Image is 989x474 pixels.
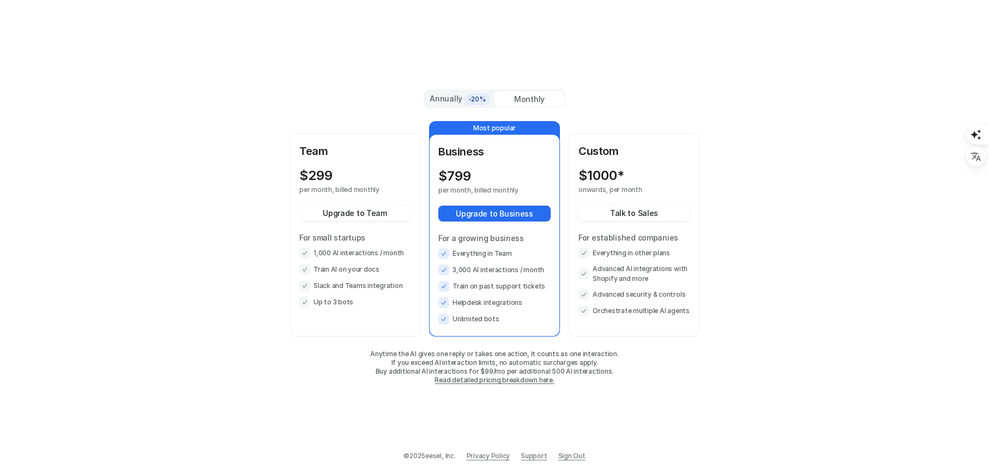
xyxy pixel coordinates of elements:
li: Everything in Team [438,248,551,259]
p: If you exceed AI interaction limits, no automatic surcharges apply. [290,358,699,367]
p: $ 799 [438,169,471,184]
li: Train on past support tickets [438,281,551,292]
div: Annually [429,93,490,105]
button: Upgrade to Team [299,205,411,221]
span: -20% [465,94,490,105]
li: 3,000 AI interactions / month [438,265,551,275]
p: For established companies [578,232,690,243]
p: Custom [578,143,690,159]
p: onwards, per month [578,185,670,194]
p: per month, billed monthly [299,185,391,194]
span: Support [521,451,547,461]
li: 1,000 AI interactions / month [299,248,411,259]
button: Upgrade to Business [438,206,551,221]
button: Talk to Sales [578,205,690,221]
li: Helpdesk integrations [438,297,551,308]
a: Read detailed pricing breakdown here. [435,376,554,384]
p: Team [299,143,411,159]
li: Everything in other plans [578,248,690,259]
a: Privacy Policy [467,451,510,461]
li: Up to 3 bots [299,297,411,308]
li: Advanced AI integrations with Shopify and more [578,264,690,284]
p: $ 1000* [578,168,624,183]
p: per month, billed monthly [438,186,531,195]
p: Buy additional AI interactions for $99/mo per additional 500 AI interactions. [290,367,699,376]
li: Orchestrate multiple AI agents [578,305,690,316]
li: Advanced security & controls [578,289,690,300]
li: Slack and Teams integration [299,280,411,291]
li: Train AI on your docs [299,264,411,275]
p: For small startups [299,232,411,243]
a: Sign Out [558,451,586,461]
p: $ 299 [299,168,333,183]
li: Unlimited bots [438,314,551,325]
div: Monthly [494,91,564,107]
p: Most popular [430,122,559,135]
p: For a growing business [438,232,551,244]
p: Anytime the AI gives one reply or takes one action, it counts as one interaction. [290,350,699,358]
p: © 2025 eesel, Inc. [403,451,455,461]
p: Business [438,143,551,160]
